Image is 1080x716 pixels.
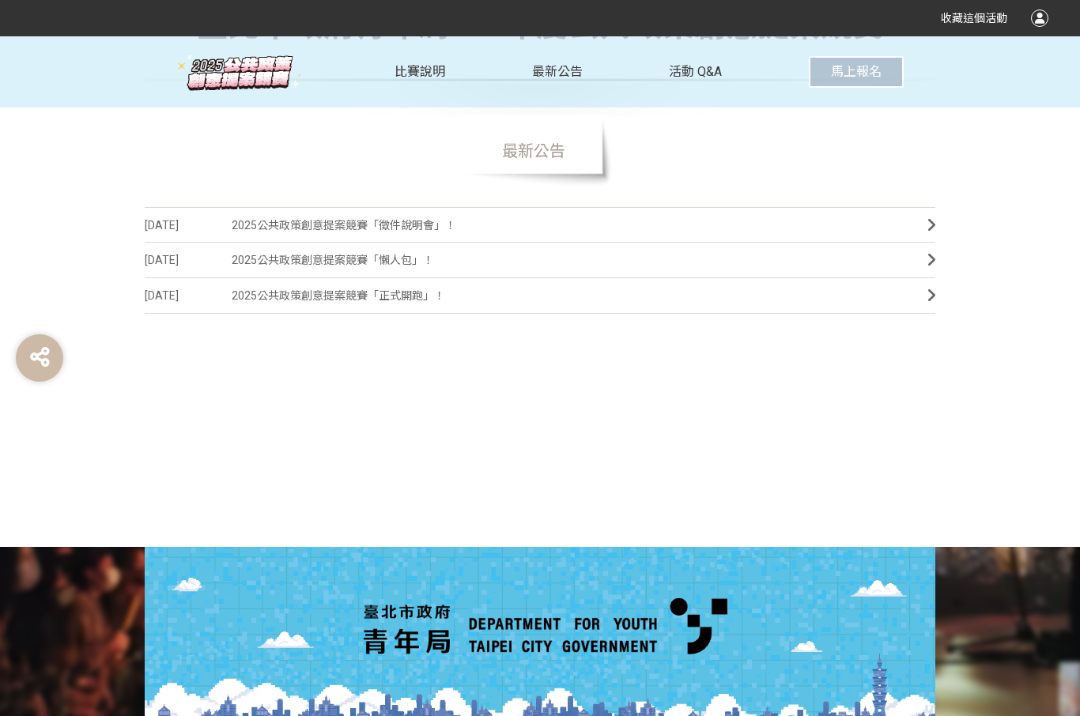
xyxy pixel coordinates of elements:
span: 2025公共政策創意提案競賽「正式開跑」！ [232,278,904,314]
a: [DATE]2025公共政策創意提案競賽「懶人包」！ [145,243,935,278]
span: [DATE] [145,278,232,314]
span: 最新公告 [532,64,583,79]
span: 最新公告 [455,115,613,187]
span: 馬上報名 [831,64,882,79]
span: [DATE] [145,208,232,243]
span: 收藏這個活動 [941,12,1007,24]
a: [DATE]2025公共政策創意提案競賽「徵件說明會」！ [145,207,935,243]
img: 臺北市政府青年局114年度公共政策創意提案競賽 [176,53,303,92]
span: [DATE] [145,243,232,278]
a: 活動 Q&A [669,36,722,107]
a: 最新公告 [532,36,583,107]
a: 比賽說明 [395,36,445,107]
span: 2025公共政策創意提案競賽「懶人包」！ [232,243,904,278]
a: [DATE]2025公共政策創意提案競賽「正式開跑」！ [145,278,935,314]
span: 2025公共政策創意提案競賽「徵件說明會」！ [232,208,904,243]
span: 活動 Q&A [669,64,722,79]
button: 馬上報名 [809,56,904,88]
span: 比賽說明 [395,64,445,79]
